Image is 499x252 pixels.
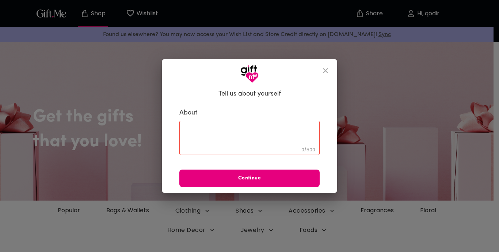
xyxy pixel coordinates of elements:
[301,147,315,153] span: 0 / 500
[218,90,281,98] h6: Tell us about yourself
[317,62,334,80] button: close
[179,170,320,187] button: Continue
[240,65,259,83] img: GiftMe Logo
[179,109,320,117] label: About
[179,174,320,182] span: Continue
